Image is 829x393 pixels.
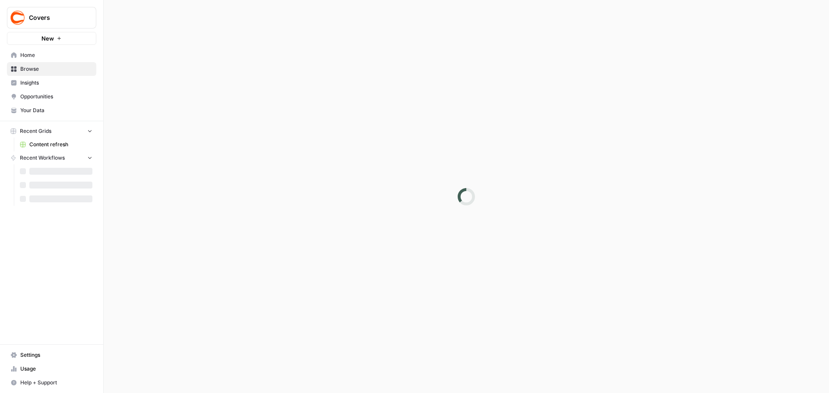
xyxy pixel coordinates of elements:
img: Covers Logo [10,10,25,25]
span: Insights [20,79,92,87]
a: Opportunities [7,90,96,104]
span: New [41,34,54,43]
button: Help + Support [7,376,96,390]
span: Content refresh [29,141,92,148]
a: Insights [7,76,96,90]
a: Settings [7,348,96,362]
span: Recent Workflows [20,154,65,162]
button: Recent Grids [7,125,96,138]
a: Home [7,48,96,62]
a: Your Data [7,104,96,117]
span: Home [20,51,92,59]
span: Browse [20,65,92,73]
a: Usage [7,362,96,376]
span: Settings [20,351,92,359]
span: Recent Grids [20,127,51,135]
a: Content refresh [16,138,96,151]
span: Help + Support [20,379,92,387]
button: Recent Workflows [7,151,96,164]
span: Covers [29,13,81,22]
button: Workspace: Covers [7,7,96,28]
a: Browse [7,62,96,76]
button: New [7,32,96,45]
span: Usage [20,365,92,373]
span: Opportunities [20,93,92,101]
span: Your Data [20,107,92,114]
